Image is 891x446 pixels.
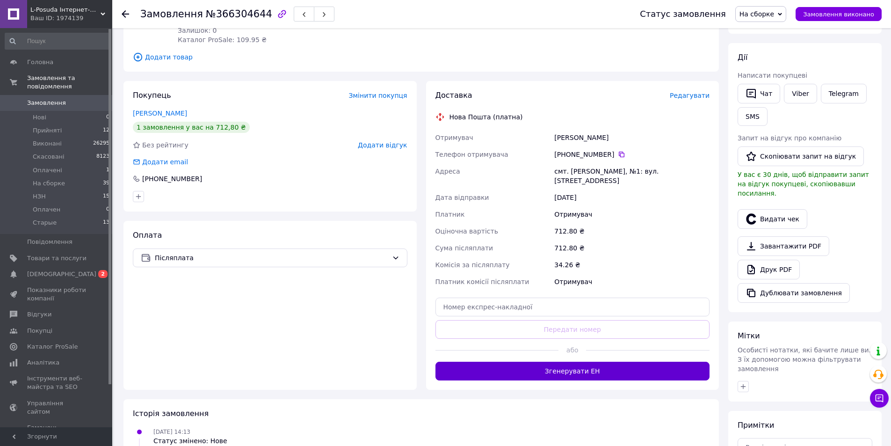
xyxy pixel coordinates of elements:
span: 2 [98,270,108,278]
span: Показники роботи компанії [27,286,87,303]
span: Відгуки [27,310,51,319]
span: На сборке [33,179,65,188]
span: Товари та послуги [27,254,87,263]
button: Замовлення виконано [796,7,882,21]
span: Прийняті [33,126,62,135]
span: 15 [103,192,109,201]
span: У вас є 30 днів, щоб відправити запит на відгук покупцеві, скопіювавши посилання. [738,171,869,197]
span: Редагувати [670,92,710,99]
button: SMS [738,107,768,126]
span: Комісія за післяплату [435,261,510,269]
div: 712.80 ₴ [552,240,711,256]
span: 12 [103,126,109,135]
span: Оплачені [33,166,62,175]
span: Додати товар [133,52,710,62]
div: [PHONE_NUMBER] [554,150,710,159]
span: Замовлення виконано [803,11,874,18]
span: Оплата [133,231,162,240]
div: Статус змінено: Нове [153,436,227,446]
span: Замовлення та повідомлення [27,74,112,91]
span: L-Posuda Інтернет-магазин посуду та декору [30,6,101,14]
span: Без рейтингу [142,141,188,149]
span: Замовлення [140,8,203,20]
input: Номер експрес-накладної [435,298,710,316]
div: Повернутися назад [122,9,129,19]
span: [DEMOGRAPHIC_DATA] [27,270,96,278]
a: Друк PDF [738,260,800,279]
span: Управління сайтом [27,399,87,416]
div: Нова Пошта (платна) [447,112,525,122]
a: [PERSON_NAME] [133,110,187,117]
span: Каталог ProSale: 109.95 ₴ [178,36,267,44]
span: На сборке [739,10,774,18]
span: 0 [106,113,109,122]
div: Отримувач [552,206,711,223]
button: Чат з покупцем [870,389,889,408]
span: Післяплата [155,253,388,263]
div: Отримувач [552,273,711,290]
div: смт. [PERSON_NAME], №1: вул. [STREET_ADDRESS] [552,163,711,189]
span: НЗН [33,192,46,201]
a: Viber [784,84,817,103]
span: або [558,345,586,355]
span: 39 [103,179,109,188]
span: Покупці [27,327,52,335]
button: Видати чек [738,209,807,229]
span: 13 [103,219,109,227]
span: Мітки [738,331,760,340]
div: Додати email [141,157,189,167]
span: Замовлення [27,99,66,107]
span: Платник комісії післяплати [435,278,529,285]
span: №366304644 [206,8,272,20]
input: Пошук [5,33,110,50]
span: Оплачен [33,205,60,214]
span: Особисті нотатки, які бачите лише ви. З їх допомогою можна фільтрувати замовлення [738,346,871,373]
span: 8123 [96,153,109,161]
span: Отримувач [435,134,473,141]
span: 26295 [93,139,109,148]
span: Запит на відгук про компанію [738,134,841,142]
div: Статус замовлення [640,9,726,19]
div: [PERSON_NAME] [552,129,711,146]
span: Написати покупцеві [738,72,807,79]
span: Скасовані [33,153,65,161]
div: 1 замовлення у вас на 712,80 ₴ [133,122,250,133]
span: [DATE] 14:13 [153,429,190,435]
span: Інструменти веб-майстра та SEO [27,374,87,391]
button: Чат [738,84,780,103]
span: Дії [738,53,747,62]
span: Змінити покупця [349,92,407,99]
span: 0 [106,205,109,214]
div: Додати email [132,157,189,167]
span: Адреса [435,168,460,175]
span: Оціночна вартість [435,227,498,235]
div: 34.26 ₴ [552,256,711,273]
div: Ваш ID: 1974139 [30,14,112,22]
span: Доставка [435,91,472,100]
span: Додати відгук [358,141,407,149]
span: Примітки [738,421,774,430]
span: Покупець [133,91,171,100]
span: Гаманець компанії [27,424,87,440]
div: [PHONE_NUMBER] [141,174,203,183]
span: Телефон отримувача [435,151,508,158]
a: Завантажити PDF [738,236,829,256]
span: Нові [33,113,46,122]
span: Аналітика [27,358,59,367]
span: Виконані [33,139,62,148]
span: Залишок: 0 [178,27,217,34]
span: 1 [106,166,109,175]
span: Дата відправки [435,194,489,201]
button: Дублювати замовлення [738,283,850,303]
span: Повідомлення [27,238,72,246]
a: Telegram [821,84,867,103]
span: Сума післяплати [435,244,493,252]
div: 712.80 ₴ [552,223,711,240]
div: [DATE] [552,189,711,206]
span: Платник [435,211,465,218]
span: Історія замовлення [133,409,209,418]
button: Скопіювати запит на відгук [738,146,864,166]
span: Старые [33,219,57,227]
span: Каталог ProSale [27,343,78,351]
span: Головна [27,58,53,66]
